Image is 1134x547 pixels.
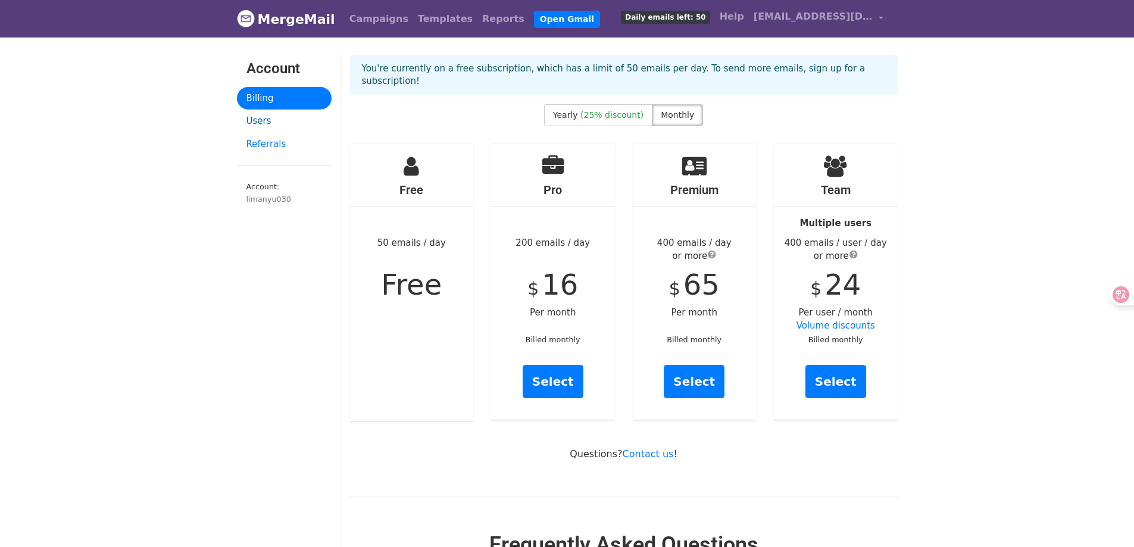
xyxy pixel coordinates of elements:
a: Reports [477,7,529,31]
img: MergeMail logo [237,10,255,27]
strong: Multiple users [800,218,871,229]
span: Yearly [553,110,578,120]
h4: Free [350,183,474,197]
p: Questions? ! [350,448,898,460]
p: You're currently on a free subscription, which has a limit of 50 emails per day. To send more ema... [362,62,886,87]
small: Billed monthly [808,335,863,344]
a: Referrals [237,133,332,156]
h4: Pro [491,183,615,197]
iframe: Chat Widget [1074,490,1134,547]
a: Templates [413,7,477,31]
h3: Account [246,60,322,77]
h4: Premium [633,183,757,197]
small: Account: [246,182,322,205]
span: $ [810,278,821,299]
span: 16 [542,268,578,301]
div: limanyu030 [246,193,322,205]
a: Billing [237,87,332,110]
span: 24 [824,268,861,301]
a: Volume discounts [796,320,875,331]
a: Campaigns [345,7,413,31]
a: Select [805,365,866,398]
span: Free [381,268,442,301]
a: Contact us [623,448,674,460]
a: Users [237,110,332,133]
div: Per user / month [774,143,898,420]
span: 65 [683,268,720,301]
div: 聊天小组件 [1074,490,1134,547]
small: Billed monthly [526,335,580,344]
small: Billed monthly [667,335,721,344]
a: [EMAIL_ADDRESS][DOMAIN_NAME] [749,5,888,33]
a: Select [664,365,724,398]
span: Monthly [661,110,694,120]
div: 200 emails / day Per month [491,143,615,420]
a: Select [523,365,583,398]
span: Daily emails left: 50 [621,11,710,24]
a: Help [715,5,749,29]
span: $ [527,278,539,299]
a: MergeMail [237,7,335,32]
span: (25% discount) [580,110,643,120]
h4: Team [774,183,898,197]
a: Open Gmail [534,11,600,28]
a: Daily emails left: 50 [616,5,714,29]
div: 50 emails / day [350,143,474,421]
div: Per month [633,143,757,420]
span: [EMAIL_ADDRESS][DOMAIN_NAME] [754,10,873,24]
span: $ [669,278,680,299]
div: 400 emails / day or more [633,236,757,263]
div: 400 emails / user / day or more [774,236,898,263]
